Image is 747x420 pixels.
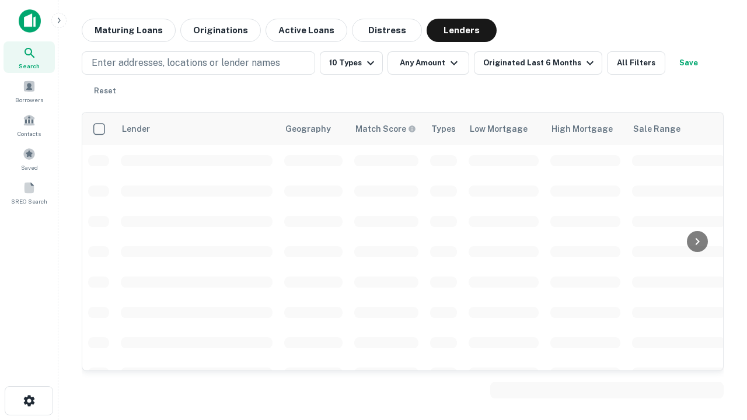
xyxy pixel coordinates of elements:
div: Types [431,122,456,136]
iframe: Chat Widget [689,327,747,383]
th: Capitalize uses an advanced AI algorithm to match your search with the best lender. The match sco... [348,113,424,145]
div: Capitalize uses an advanced AI algorithm to match your search with the best lender. The match sco... [355,123,416,135]
h6: Match Score [355,123,414,135]
th: Sale Range [626,113,731,145]
span: Borrowers [15,95,43,104]
div: Originated Last 6 Months [483,56,597,70]
span: Contacts [18,129,41,138]
a: Search [4,41,55,73]
th: Lender [115,113,278,145]
div: High Mortgage [551,122,613,136]
p: Enter addresses, locations or lender names [92,56,280,70]
button: Originations [180,19,261,42]
span: Search [19,61,40,71]
div: Sale Range [633,122,680,136]
button: Originated Last 6 Months [474,51,602,75]
div: Geography [285,122,331,136]
button: Distress [352,19,422,42]
button: Save your search to get updates of matches that match your search criteria. [670,51,707,75]
th: Types [424,113,463,145]
th: High Mortgage [544,113,626,145]
button: Reset [86,79,124,103]
button: Any Amount [388,51,469,75]
button: Lenders [427,19,497,42]
button: All Filters [607,51,665,75]
button: Maturing Loans [82,19,176,42]
span: SREO Search [11,197,47,206]
img: capitalize-icon.png [19,9,41,33]
button: Active Loans [266,19,347,42]
th: Geography [278,113,348,145]
span: Saved [21,163,38,172]
a: Contacts [4,109,55,141]
div: Low Mortgage [470,122,528,136]
button: 10 Types [320,51,383,75]
th: Low Mortgage [463,113,544,145]
a: Borrowers [4,75,55,107]
button: Enter addresses, locations or lender names [82,51,315,75]
a: SREO Search [4,177,55,208]
a: Saved [4,143,55,174]
div: Lender [122,122,150,136]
